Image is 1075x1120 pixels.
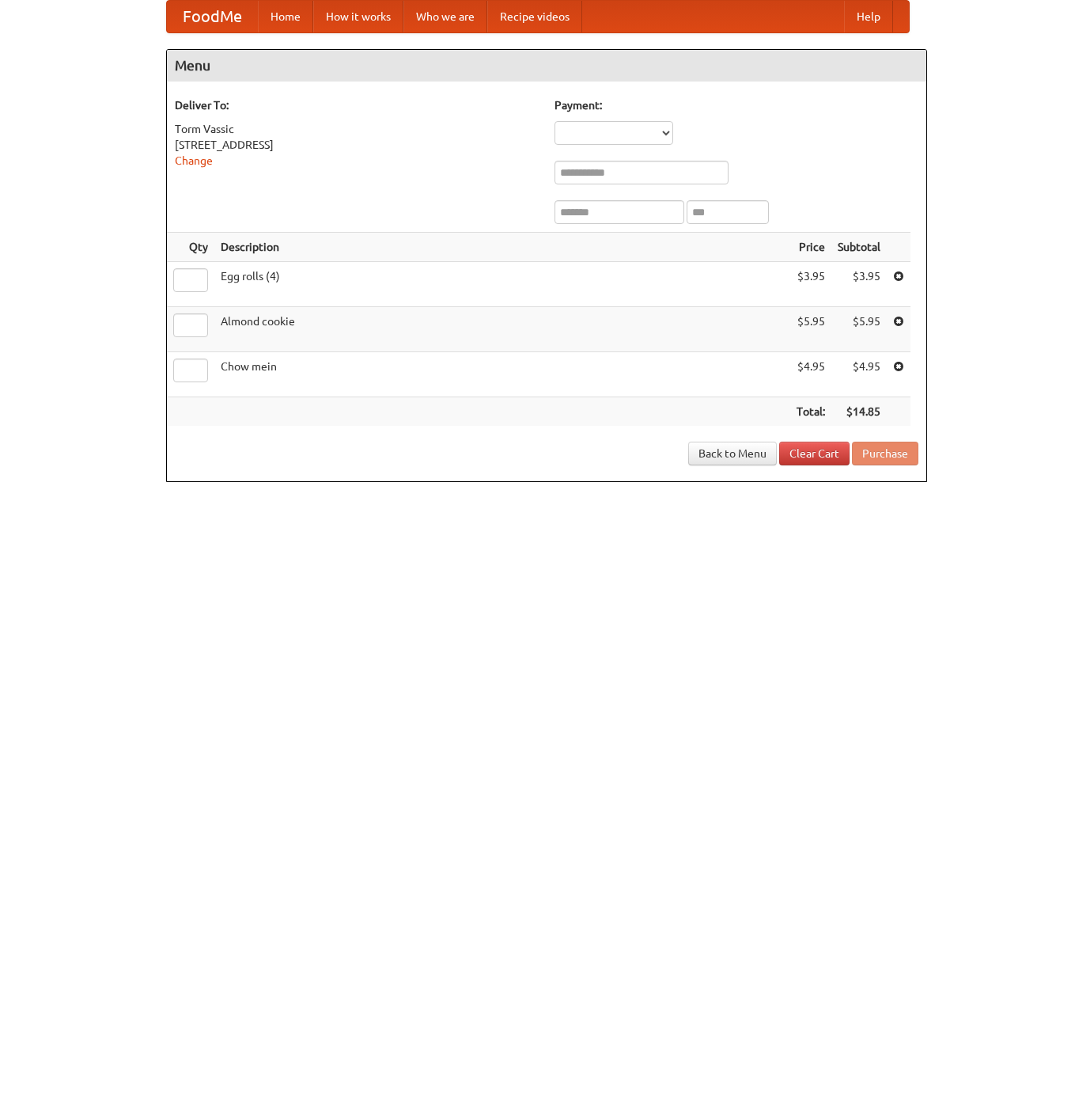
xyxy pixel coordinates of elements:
[167,233,214,262] th: Qty
[790,233,831,262] th: Price
[555,97,918,113] h5: Payment:
[175,154,213,167] a: Change
[214,307,790,352] td: Almond cookie
[403,1,487,32] a: Who we are
[487,1,582,32] a: Recipe videos
[175,97,539,113] h5: Deliver To:
[167,1,258,32] a: FoodMe
[214,233,790,262] th: Description
[790,397,831,427] th: Total:
[831,307,887,352] td: $5.95
[852,442,918,465] button: Purchase
[790,262,831,307] td: $3.95
[688,442,777,465] a: Back to Menu
[214,262,790,307] td: Egg rolls (4)
[258,1,313,32] a: Home
[779,442,850,465] a: Clear Cart
[214,352,790,397] td: Chow mein
[313,1,403,32] a: How it works
[790,352,831,397] td: $4.95
[831,352,887,397] td: $4.95
[175,121,539,137] div: Torm Vassic
[831,397,887,427] th: $14.85
[831,233,887,262] th: Subtotal
[175,137,539,153] div: [STREET_ADDRESS]
[167,50,926,82] h4: Menu
[831,262,887,307] td: $3.95
[790,307,831,352] td: $5.95
[844,1,893,32] a: Help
